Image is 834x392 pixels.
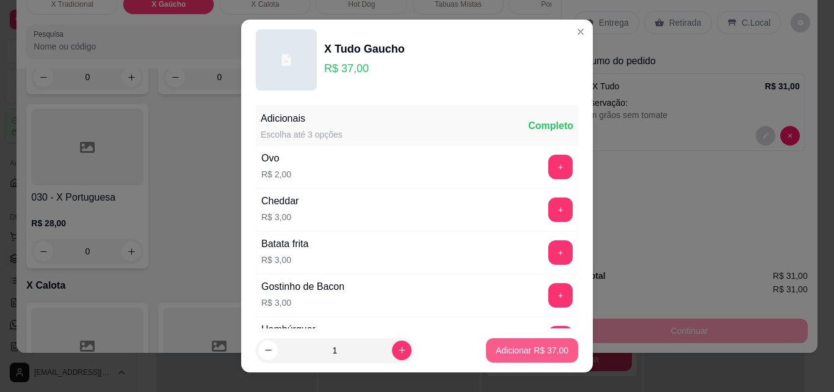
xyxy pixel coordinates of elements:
button: Close [571,22,590,42]
div: Hambúrguer [261,322,316,337]
p: R$ 3,00 [261,211,299,223]
p: R$ 3,00 [261,297,344,309]
div: Escolha até 3 opções [261,128,343,141]
button: add [548,283,573,308]
div: Ovo [261,151,291,166]
button: add [548,240,573,265]
button: decrease-product-quantity [258,341,278,360]
div: Batata frita [261,237,308,251]
p: Adicionar R$ 37,00 [496,344,568,357]
p: R$ 3,00 [261,254,308,266]
button: add [548,155,573,179]
button: add [548,326,573,350]
p: R$ 2,00 [261,168,291,180]
button: increase-product-quantity [392,341,412,360]
div: X Tudo Gaucho [324,40,405,57]
div: Gostinho de Bacon [261,279,344,294]
div: Completo [528,119,573,133]
div: Adicionais [261,111,343,126]
div: Cheddar [261,194,299,209]
button: add [548,198,573,222]
button: Adicionar R$ 37,00 [486,338,578,363]
p: R$ 37,00 [324,60,405,77]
